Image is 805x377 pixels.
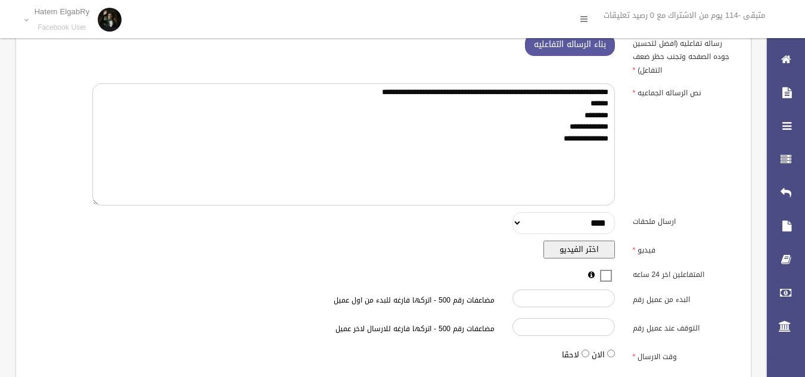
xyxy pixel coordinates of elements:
[624,241,744,257] label: فيديو
[624,34,744,77] label: رساله تفاعليه (افضل لتحسين جوده الصفحه وتجنب حظر ضعف التفاعل)
[624,289,744,306] label: البدء من عميل رقم
[525,34,615,56] button: بناء الرساله التفاعليه
[35,7,90,16] p: Hatem ElgabRy
[543,241,615,258] button: اختر الفيديو
[624,212,744,229] label: ارسال ملحقات
[35,23,90,32] small: Facebook User
[624,83,744,100] label: نص الرساله الجماعيه
[592,348,605,362] label: الان
[624,265,744,282] label: المتفاعلين اخر 24 ساعه
[624,347,744,364] label: وقت الارسال
[212,325,495,333] h6: مضاعفات رقم 500 - اتركها فارغه للارسال لاخر عميل
[624,318,744,335] label: التوقف عند عميل رقم
[212,297,495,304] h6: مضاعفات رقم 500 - اتركها فارغه للبدء من اول عميل
[562,348,579,362] label: لاحقا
